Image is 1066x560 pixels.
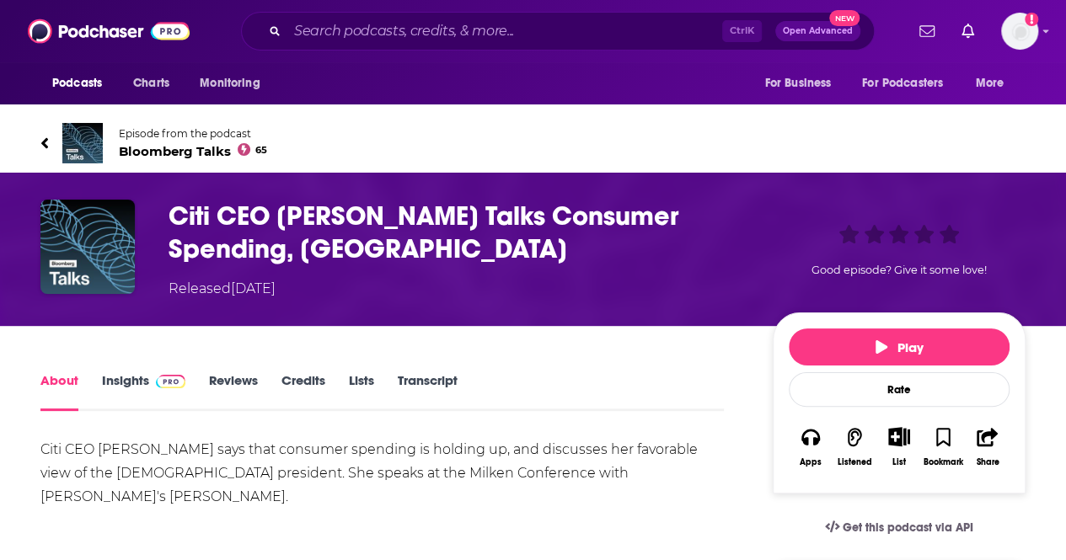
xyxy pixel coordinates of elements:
div: Apps [800,457,822,467]
a: Bloomberg TalksEpisode from the podcastBloomberg Talks65 [40,123,1026,163]
a: About [40,372,78,411]
button: Listened [833,416,876,477]
span: Episode from the podcast [119,127,267,140]
a: Get this podcast via API [812,507,987,548]
span: New [829,10,860,26]
button: Bookmark [921,416,965,477]
button: open menu [851,67,967,99]
div: Search podcasts, credits, & more... [241,12,875,51]
button: open menu [964,67,1026,99]
div: Show More ButtonList [877,416,921,477]
button: Play [789,328,1010,365]
div: Share [976,457,999,467]
button: Show profile menu [1001,13,1038,50]
img: Citi CEO Jane Fraser Talks Consumer Spending, Mexico [40,200,135,294]
span: Ctrl K [722,20,762,42]
span: Bloomberg Talks [119,143,267,159]
button: open menu [188,67,281,99]
button: Open AdvancedNew [775,21,860,41]
span: Get this podcast via API [843,520,973,535]
div: Bookmark [924,457,963,467]
span: Good episode? Give it some love! [812,264,987,276]
button: Apps [789,416,833,477]
div: Rate [789,372,1010,407]
a: Lists [349,372,374,411]
span: 65 [255,147,267,154]
span: Monitoring [200,72,260,95]
button: Show More Button [881,427,916,445]
img: Podchaser - Follow, Share and Rate Podcasts [28,15,190,47]
span: More [976,72,1004,95]
a: Reviews [209,372,258,411]
span: For Podcasters [862,72,943,95]
span: Logged in as MegnaMakan [1001,13,1038,50]
button: Share [966,416,1010,477]
span: For Business [764,72,831,95]
a: Show notifications dropdown [913,17,941,45]
a: Transcript [398,372,458,411]
span: Open Advanced [783,27,853,35]
div: Listened [838,457,872,467]
svg: Email not verified [1025,13,1038,26]
div: Citi CEO [PERSON_NAME] says that consumer spending is holding up, and discusses her favorable vie... [40,438,724,556]
h1: Citi CEO Jane Fraser Talks Consumer Spending, Mexico [169,200,746,265]
input: Search podcasts, credits, & more... [287,18,722,45]
img: Bloomberg Talks [62,123,103,163]
img: User Profile [1001,13,1038,50]
span: Podcasts [52,72,102,95]
button: open menu [753,67,852,99]
div: List [892,456,906,467]
span: Play [876,339,924,355]
div: Released [DATE] [169,279,276,299]
a: Show notifications dropdown [955,17,981,45]
a: InsightsPodchaser Pro [102,372,185,411]
img: Podchaser Pro [156,375,185,388]
button: open menu [40,67,124,99]
a: Charts [122,67,179,99]
a: Credits [281,372,325,411]
span: Charts [133,72,169,95]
